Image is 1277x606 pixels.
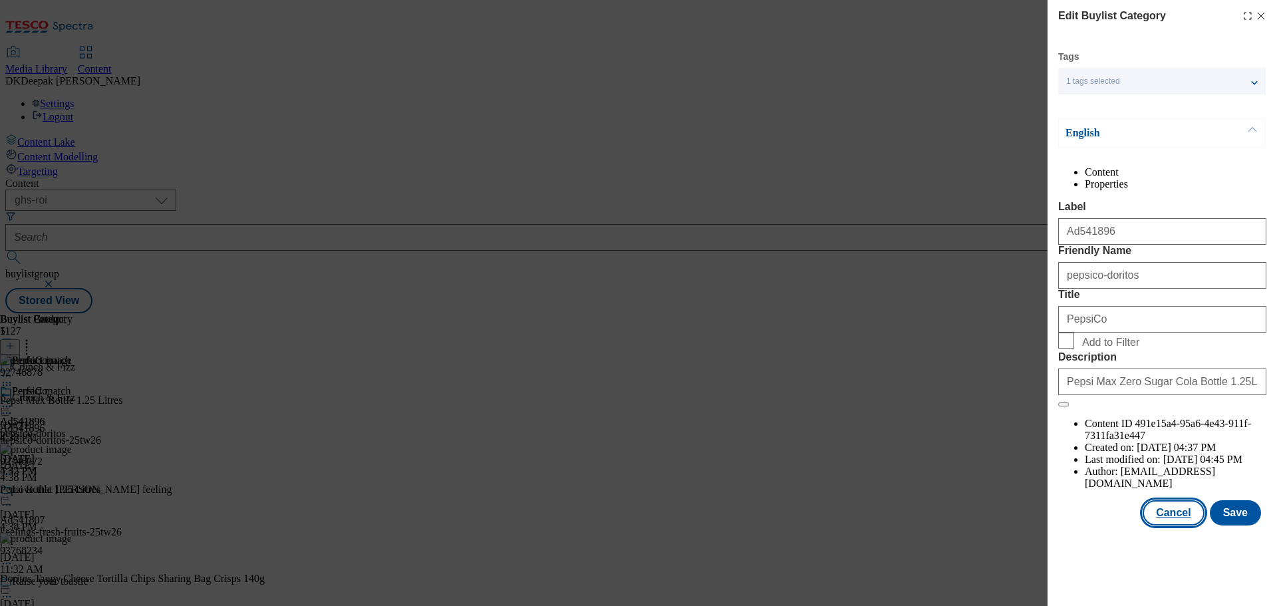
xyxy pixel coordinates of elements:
[1085,442,1266,454] li: Created on:
[1085,466,1215,489] span: [EMAIL_ADDRESS][DOMAIN_NAME]
[1085,166,1266,178] li: Content
[1163,454,1242,465] span: [DATE] 04:45 PM
[1058,351,1266,363] label: Description
[1085,466,1266,490] li: Author:
[1082,337,1139,349] span: Add to Filter
[1143,500,1204,526] button: Cancel
[1058,245,1266,257] label: Friendly Name
[1058,262,1266,289] input: Enter Friendly Name
[1058,8,1166,24] h4: Edit Buylist Category
[1085,418,1266,442] li: Content ID
[1058,201,1266,213] label: Label
[1058,53,1079,61] label: Tags
[1065,126,1205,140] p: English
[1085,178,1266,190] li: Properties
[1066,76,1120,86] span: 1 tags selected
[1085,454,1266,466] li: Last modified on:
[1058,68,1266,94] button: 1 tags selected
[1058,218,1266,245] input: Enter Label
[1058,289,1266,301] label: Title
[1210,500,1261,526] button: Save
[1058,369,1266,395] input: Enter Description
[1137,442,1216,453] span: [DATE] 04:37 PM
[1085,418,1251,441] span: 491e15a4-95a6-4e43-911f-7311fa31e447
[1058,306,1266,333] input: Enter Title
